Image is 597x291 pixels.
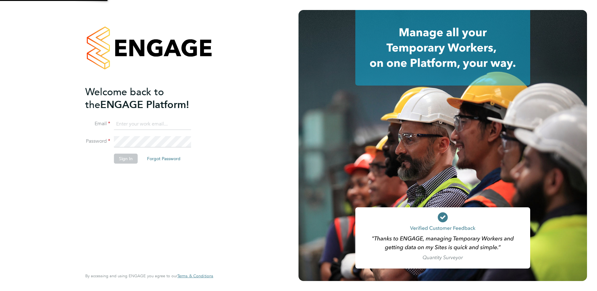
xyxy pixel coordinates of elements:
[114,154,138,164] button: Sign In
[114,119,191,130] input: Enter your work email...
[177,274,213,279] a: Terms & Conditions
[85,138,110,145] label: Password
[85,86,207,111] h2: ENGAGE Platform!
[85,121,110,127] label: Email
[142,154,185,164] button: Forgot Password
[85,86,164,111] span: Welcome back to the
[85,273,213,279] span: By accessing and using ENGAGE you agree to our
